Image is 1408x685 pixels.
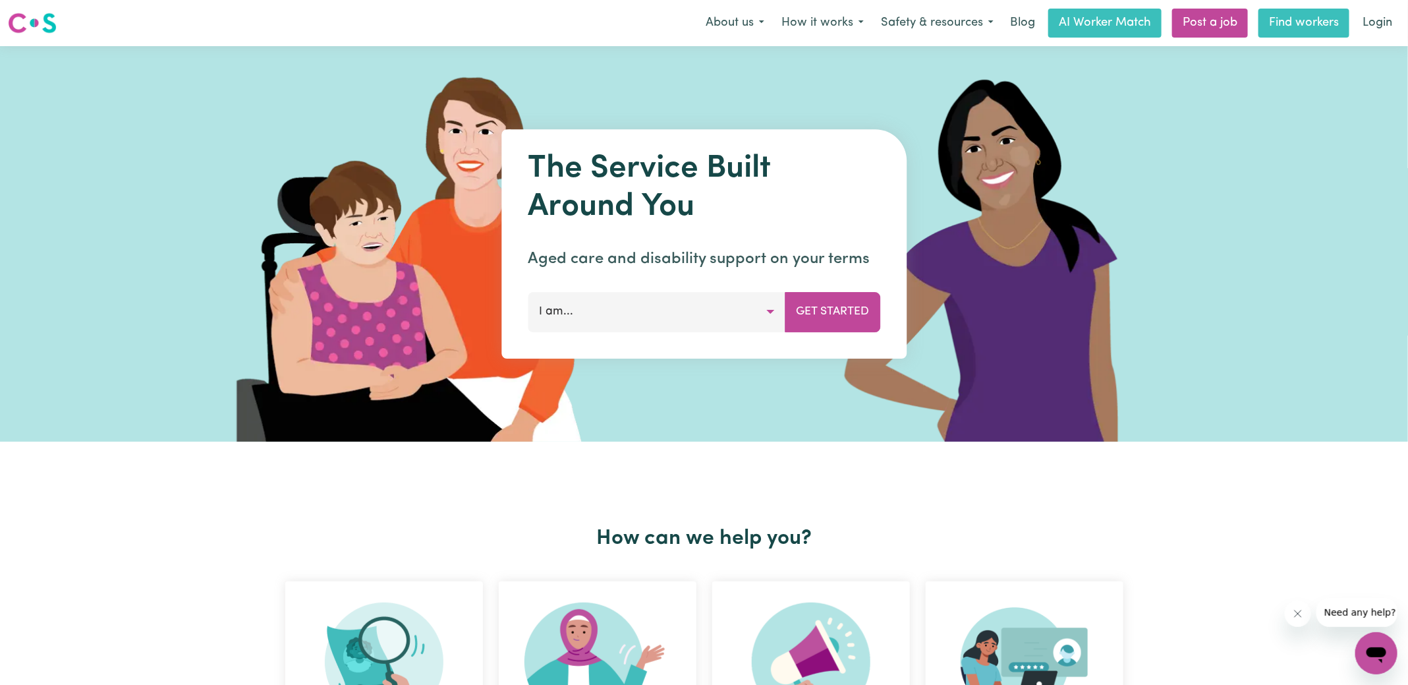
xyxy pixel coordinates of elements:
button: About us [697,9,773,37]
img: Careseekers logo [8,11,57,35]
iframe: Close message [1285,601,1311,627]
button: Safety & resources [872,9,1002,37]
iframe: Message from company [1316,598,1397,627]
a: AI Worker Match [1048,9,1162,38]
a: Find workers [1258,9,1349,38]
h2: How can we help you? [277,526,1131,551]
a: Login [1355,9,1400,38]
button: How it works [773,9,872,37]
a: Post a job [1172,9,1248,38]
h1: The Service Built Around You [528,150,880,226]
a: Careseekers logo [8,8,57,38]
iframe: Button to launch messaging window [1355,632,1397,674]
button: Get Started [785,292,880,332]
a: Blog [1002,9,1043,38]
button: I am... [528,292,785,332]
p: Aged care and disability support on your terms [528,247,880,271]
